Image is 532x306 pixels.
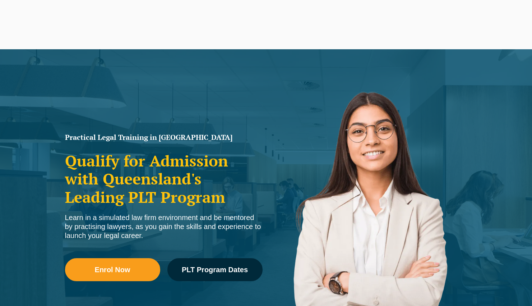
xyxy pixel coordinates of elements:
span: Enrol Now [95,266,130,273]
span: PLT Program Dates [182,266,248,273]
a: PLT Program Dates [167,258,263,281]
h1: Practical Legal Training in [GEOGRAPHIC_DATA] [65,134,263,141]
h2: Qualify for Admission with Queensland's Leading PLT Program [65,152,263,206]
a: Enrol Now [65,258,160,281]
div: Learn in a simulated law firm environment and be mentored by practising lawyers, as you gain the ... [65,213,263,240]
